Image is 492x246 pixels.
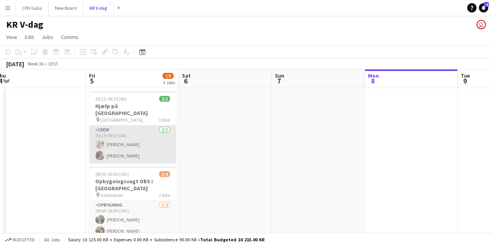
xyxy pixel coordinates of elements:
[95,96,127,102] span: 05:15-09:15 (4h)
[484,2,489,7] span: -4
[83,0,114,16] button: KR V-dag
[42,34,53,41] span: Jobs
[49,0,83,16] button: New Board
[100,192,123,198] span: Godsbanen
[89,91,176,163] app-job-card: 05:15-09:15 (4h)2/2Hjælp på [GEOGRAPHIC_DATA] [GEOGRAPHIC_DATA]1 RoleCrew2/205:15-09:15 (4h)[PERS...
[68,237,264,242] div: Salary 10 125.00 KR + Expenses 0.00 KR + Subsistence 90.00 KR =
[22,32,37,42] a: Edit
[159,171,170,177] span: 3/4
[460,76,470,85] span: 9
[461,72,470,79] span: Tue
[159,117,170,123] span: 1 Role
[368,72,379,79] span: Mon
[3,32,20,42] a: View
[61,34,79,41] span: Comms
[26,61,45,67] span: Week 36
[275,72,284,79] span: Sun
[159,96,170,102] span: 2/2
[274,76,284,85] span: 7
[16,0,49,16] button: CPH Galla
[39,32,56,42] a: Jobs
[25,34,34,41] span: Edit
[12,237,35,242] span: Budgeted
[89,126,176,163] app-card-role: Crew2/205:15-09:15 (4h)[PERSON_NAME][PERSON_NAME]
[181,76,191,85] span: 6
[4,235,36,244] button: Budgeted
[163,80,175,85] div: 3 Jobs
[367,76,379,85] span: 8
[48,61,58,67] div: CEST
[95,171,129,177] span: 08:00-18:00 (10h)
[100,117,143,123] span: [GEOGRAPHIC_DATA]
[6,60,24,68] div: [DATE]
[163,73,173,79] span: 7/9
[89,178,176,192] h3: Opbygningsvagt OBS i [GEOGRAPHIC_DATA]
[182,72,191,79] span: Sat
[58,32,82,42] a: Comms
[159,192,170,198] span: 1 Role
[88,76,95,85] span: 5
[89,103,176,117] h3: Hjælp på [GEOGRAPHIC_DATA]
[6,19,43,30] h1: KR V-dag
[200,237,264,242] span: Total Budgeted 10 215.00 KR
[89,72,95,79] span: Fri
[479,3,488,12] a: -4
[476,20,486,29] app-user-avatar: Carla Sørensen
[6,34,17,41] span: View
[43,237,61,242] span: All jobs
